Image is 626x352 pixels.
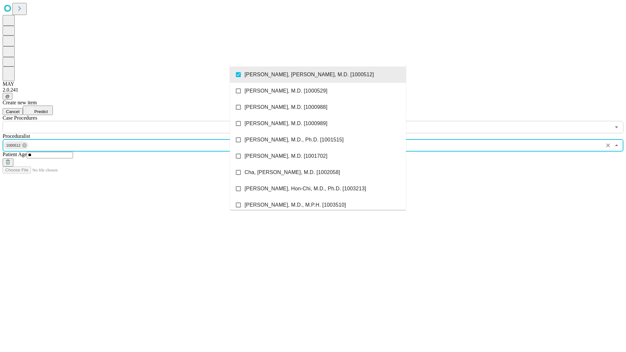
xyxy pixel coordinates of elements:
[245,201,346,209] span: [PERSON_NAME], M.D., M.P.H. [1003510]
[3,152,27,157] span: Patient Age
[245,152,327,160] span: [PERSON_NAME], M.D. [1001702]
[3,133,30,139] span: Proceduralist
[3,93,12,100] button: @
[23,106,53,115] button: Predict
[6,109,20,114] span: Cancel
[4,142,23,149] span: 1000512
[3,108,23,115] button: Cancel
[245,103,327,111] span: [PERSON_NAME], M.D. [1000988]
[3,81,623,87] div: MAY
[245,136,344,144] span: [PERSON_NAME], M.D., Ph.D. [1001515]
[612,123,621,132] button: Open
[245,120,327,127] span: [PERSON_NAME], M.D. [1000989]
[3,87,623,93] div: 2.0.241
[3,115,37,121] span: Scheduled Procedure
[5,94,10,99] span: @
[245,71,374,79] span: [PERSON_NAME], [PERSON_NAME], M.D. [1000512]
[4,141,28,149] div: 1000512
[604,141,613,150] button: Clear
[34,109,48,114] span: Predict
[245,185,366,193] span: [PERSON_NAME], Hon-Chi, M.D., Ph.D. [1003213]
[3,100,37,105] span: Create new item
[245,87,327,95] span: [PERSON_NAME], M.D. [1000529]
[245,169,340,176] span: Cha, [PERSON_NAME], M.D. [1002058]
[612,141,621,150] button: Close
